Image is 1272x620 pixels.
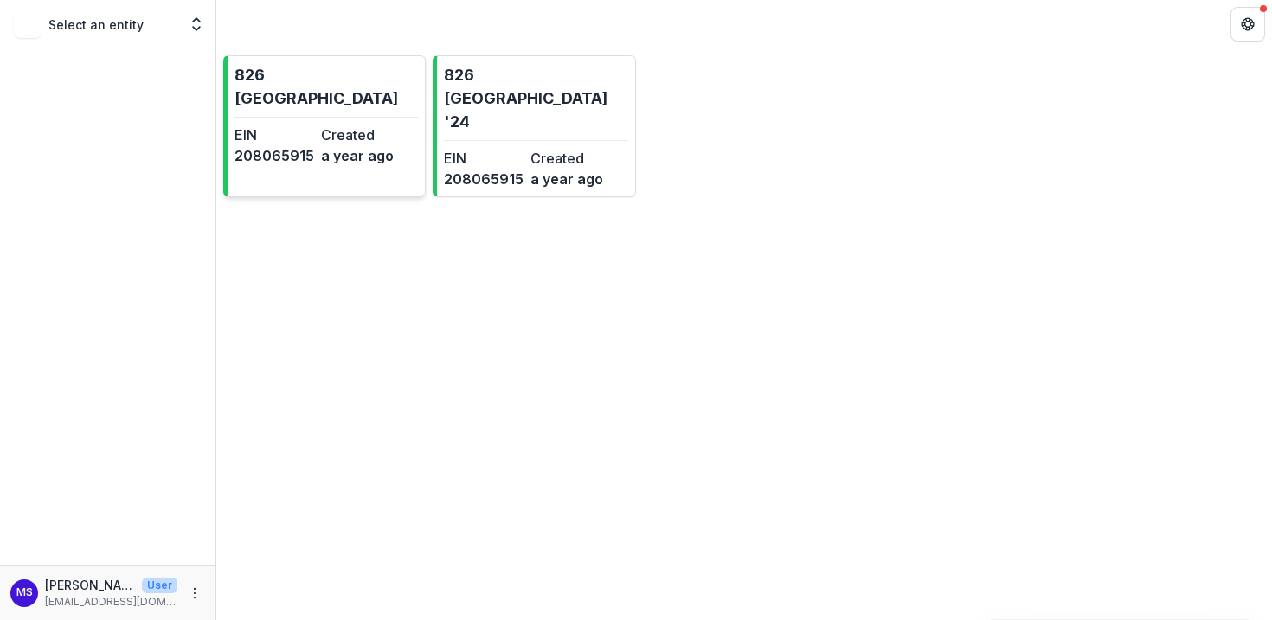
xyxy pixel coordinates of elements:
[14,10,42,38] img: Select an entity
[223,55,426,197] a: 826 [GEOGRAPHIC_DATA]EIN208065915Createda year ago
[530,169,610,189] dd: a year ago
[444,169,524,189] dd: 208065915
[48,16,144,34] p: Select an entity
[45,594,177,610] p: [EMAIL_ADDRESS][DOMAIN_NAME]
[234,145,314,166] dd: 208065915
[142,578,177,593] p: User
[234,125,314,145] dt: EIN
[321,125,401,145] dt: Created
[184,7,209,42] button: Open entity switcher
[16,587,33,598] div: Maya Stroshane
[45,576,135,594] p: [PERSON_NAME]
[433,55,635,197] a: 826 [GEOGRAPHIC_DATA] '24EIN208065915Createda year ago
[234,63,418,110] p: 826 [GEOGRAPHIC_DATA]
[321,145,401,166] dd: a year ago
[1230,7,1265,42] button: Get Help
[530,148,610,169] dt: Created
[184,583,205,604] button: More
[444,63,627,133] p: 826 [GEOGRAPHIC_DATA] '24
[444,148,524,169] dt: EIN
